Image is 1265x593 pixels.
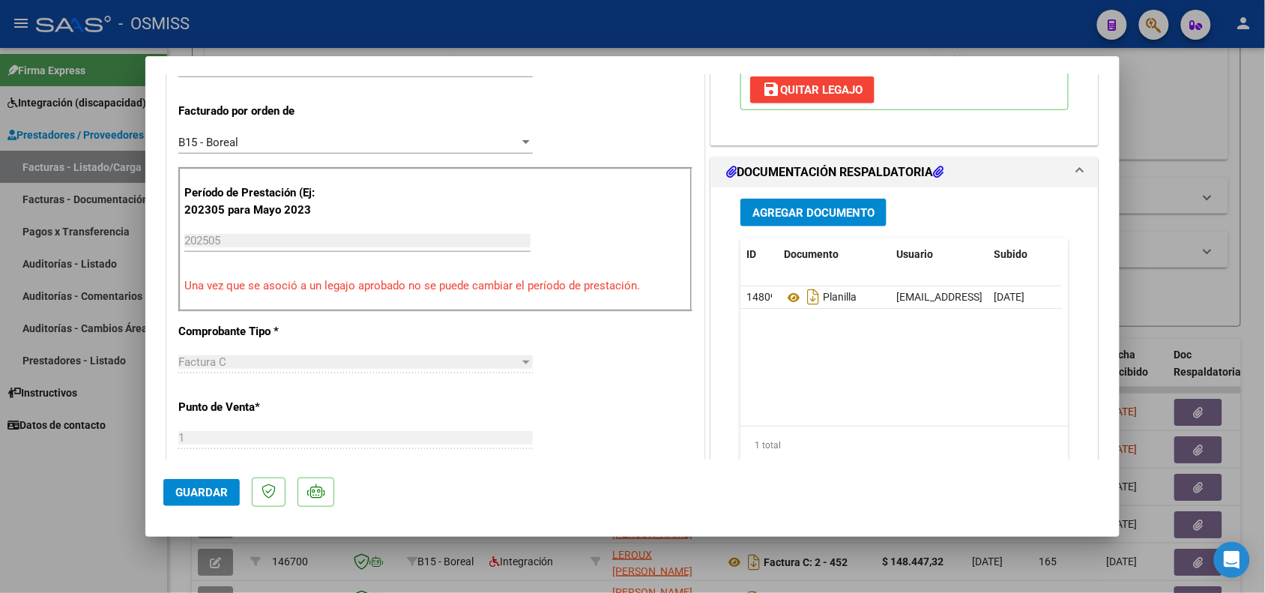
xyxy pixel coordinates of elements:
span: Planilla [784,292,857,304]
h1: DOCUMENTACIÓN RESPALDATORIA [726,163,944,181]
span: B15 - Boreal [178,136,238,149]
p: Período de Prestación (Ej: 202305 para Mayo 2023 [184,184,335,218]
span: Factura C [178,355,226,369]
span: 148090 [746,291,782,303]
span: Documento [784,248,839,260]
i: Descargar documento [803,285,823,309]
datatable-header-cell: Subido [988,238,1063,271]
mat-expansion-panel-header: DOCUMENTACIÓN RESPALDATORIA [711,157,1098,187]
datatable-header-cell: Usuario [890,238,988,271]
span: Guardar [175,486,228,499]
div: DOCUMENTACIÓN RESPALDATORIA [711,187,1098,499]
span: Quitar Legajo [762,83,863,97]
span: Agregar Documento [752,206,875,220]
datatable-header-cell: ID [740,238,778,271]
button: Agregar Documento [740,199,887,226]
p: Facturado por orden de [178,103,333,120]
datatable-header-cell: Documento [778,238,890,271]
span: Usuario [896,248,933,260]
span: [EMAIL_ADDRESS][DOMAIN_NAME] - [PERSON_NAME] [896,291,1150,303]
span: ID [746,248,756,260]
p: Una vez que se asoció a un legajo aprobado no se puede cambiar el período de prestación. [184,277,686,295]
button: Quitar Legajo [750,76,875,103]
span: Subido [994,248,1027,260]
p: Punto de Venta [178,399,333,416]
mat-icon: save [762,80,780,98]
span: [DATE] [994,291,1024,303]
button: Guardar [163,479,240,506]
div: Open Intercom Messenger [1214,542,1250,578]
p: Comprobante Tipo * [178,323,333,340]
div: 1 total [740,427,1069,464]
